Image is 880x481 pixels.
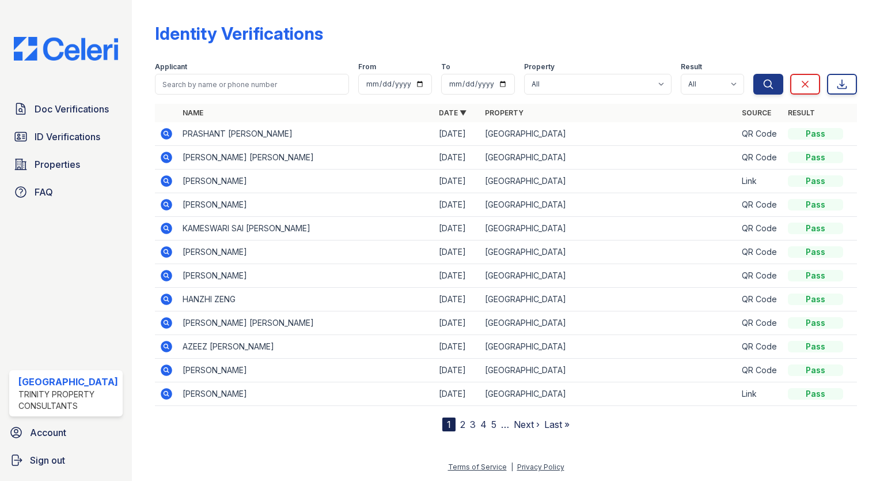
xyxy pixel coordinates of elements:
[480,419,487,430] a: 4
[470,419,476,430] a: 3
[788,152,843,163] div: Pass
[517,463,564,471] a: Privacy Policy
[178,217,435,240] td: KAMESWARI SAI [PERSON_NAME]
[491,419,496,430] a: 5
[788,364,843,376] div: Pass
[35,102,109,116] span: Doc Verifications
[480,170,737,193] td: [GEOGRAPHIC_DATA]
[434,288,480,311] td: [DATE]
[9,97,123,121] a: Doc Verifications
[737,288,783,311] td: QR Code
[788,175,843,187] div: Pass
[480,146,737,170] td: [GEOGRAPHIC_DATA]
[788,341,843,352] div: Pass
[737,170,783,193] td: Link
[434,382,480,406] td: [DATE]
[788,294,843,305] div: Pass
[737,382,783,406] td: Link
[18,375,118,389] div: [GEOGRAPHIC_DATA]
[358,62,376,72] label: From
[178,335,435,359] td: AZEEZ [PERSON_NAME]
[788,317,843,329] div: Pass
[178,146,435,170] td: [PERSON_NAME] [PERSON_NAME]
[178,240,435,264] td: [PERSON_NAME]
[178,122,435,146] td: PRASHANT [PERSON_NAME]
[178,359,435,382] td: [PERSON_NAME]
[788,270,843,281] div: Pass
[737,146,783,170] td: QR Code
[480,264,737,288] td: [GEOGRAPHIC_DATA]
[5,37,127,61] img: CE_Logo_Blue-a8612792a0a2168367f1c8372b55b34899dd931a85d93a1a3d3e32e68fde9ad4.png
[480,382,737,406] td: [GEOGRAPHIC_DATA]
[788,128,843,140] div: Pass
[681,62,702,72] label: Result
[788,108,815,117] a: Result
[35,157,80,171] span: Properties
[480,311,737,335] td: [GEOGRAPHIC_DATA]
[501,418,509,431] span: …
[737,335,783,359] td: QR Code
[448,463,507,471] a: Terms of Service
[178,264,435,288] td: [PERSON_NAME]
[30,453,65,467] span: Sign out
[434,240,480,264] td: [DATE]
[434,311,480,335] td: [DATE]
[737,359,783,382] td: QR Code
[737,264,783,288] td: QR Code
[524,62,555,72] label: Property
[788,388,843,400] div: Pass
[18,389,118,412] div: Trinity Property Consultants
[480,359,737,382] td: [GEOGRAPHIC_DATA]
[788,246,843,258] div: Pass
[5,421,127,444] a: Account
[178,311,435,335] td: [PERSON_NAME] [PERSON_NAME]
[35,185,53,199] span: FAQ
[737,193,783,217] td: QR Code
[434,170,480,193] td: [DATE]
[155,62,187,72] label: Applicant
[511,463,513,471] div: |
[178,193,435,217] td: [PERSON_NAME]
[5,449,127,472] a: Sign out
[178,170,435,193] td: [PERSON_NAME]
[9,125,123,148] a: ID Verifications
[737,240,783,264] td: QR Code
[742,108,771,117] a: Source
[183,108,203,117] a: Name
[514,419,540,430] a: Next ›
[178,382,435,406] td: [PERSON_NAME]
[434,264,480,288] td: [DATE]
[434,122,480,146] td: [DATE]
[434,359,480,382] td: [DATE]
[434,146,480,170] td: [DATE]
[434,335,480,359] td: [DATE]
[178,288,435,311] td: HANZHI ZENG
[480,122,737,146] td: [GEOGRAPHIC_DATA]
[9,153,123,176] a: Properties
[485,108,524,117] a: Property
[480,193,737,217] td: [GEOGRAPHIC_DATA]
[434,217,480,240] td: [DATE]
[480,335,737,359] td: [GEOGRAPHIC_DATA]
[35,130,100,144] span: ID Verifications
[155,74,349,95] input: Search by name or phone number
[441,62,450,72] label: To
[788,223,843,234] div: Pass
[480,240,737,264] td: [GEOGRAPHIC_DATA]
[737,122,783,146] td: QR Code
[480,217,737,240] td: [GEOGRAPHIC_DATA]
[788,199,843,211] div: Pass
[155,23,323,44] div: Identity Verifications
[442,418,456,431] div: 1
[9,181,123,204] a: FAQ
[544,419,570,430] a: Last »
[737,217,783,240] td: QR Code
[434,193,480,217] td: [DATE]
[480,288,737,311] td: [GEOGRAPHIC_DATA]
[737,311,783,335] td: QR Code
[30,426,66,439] span: Account
[439,108,466,117] a: Date ▼
[460,419,465,430] a: 2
